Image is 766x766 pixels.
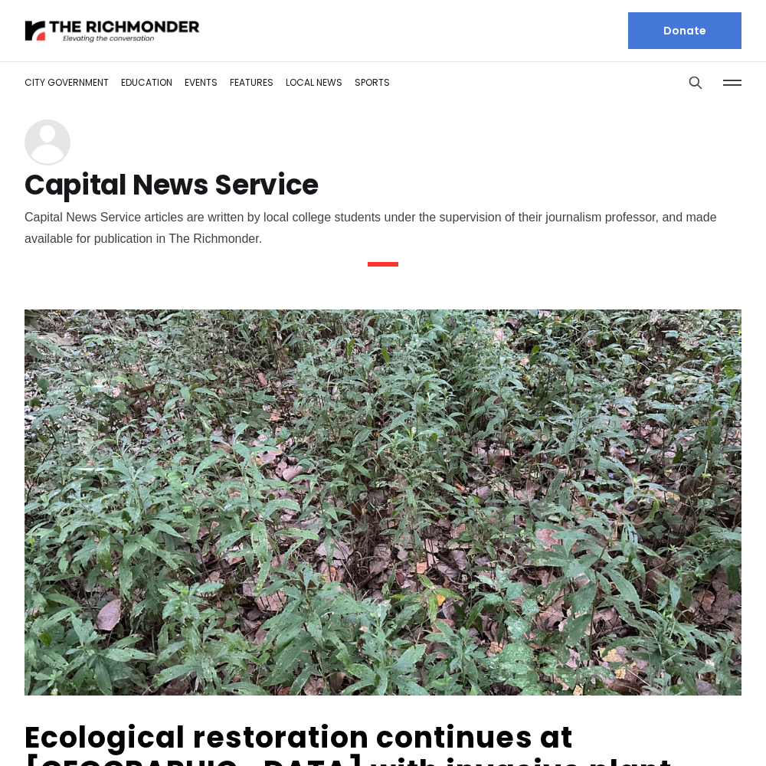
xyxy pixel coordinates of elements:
[185,76,218,89] a: Events
[25,18,201,44] img: The Richmonder
[684,71,707,94] button: Search this site
[25,76,109,89] a: City Government
[637,691,766,766] iframe: portal-trigger
[286,76,342,89] a: Local News
[25,207,741,250] div: Capital News Service articles are written by local college students under the supervision of thei...
[628,12,741,49] a: Donate
[230,76,273,89] a: Features
[121,76,172,89] a: Education
[25,173,741,198] h1: Capital News Service
[355,76,390,89] a: Sports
